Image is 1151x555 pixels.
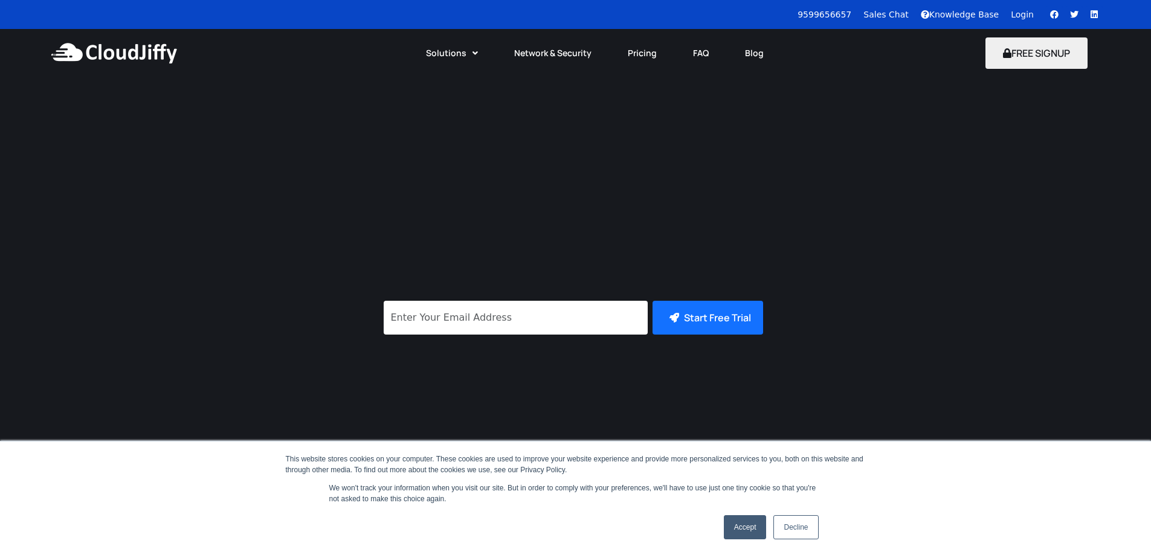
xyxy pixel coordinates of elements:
button: Start Free Trial [653,301,763,335]
a: FREE SIGNUP [985,47,1088,60]
a: Solutions [408,40,496,66]
p: We won't track your information when you visit our site. But in order to comply with your prefere... [329,483,822,504]
a: Login [1011,10,1034,19]
input: Enter Your Email Address [384,301,648,335]
a: Knowledge Base [921,10,999,19]
a: Blog [727,40,782,66]
a: Accept [724,515,767,539]
iframe: chat widget [1100,507,1139,543]
a: 9599656657 [798,10,851,19]
a: Decline [773,515,818,539]
a: Pricing [610,40,675,66]
a: Network & Security [496,40,610,66]
button: FREE SIGNUP [985,37,1088,69]
a: FAQ [675,40,727,66]
div: This website stores cookies on your computer. These cookies are used to improve your website expe... [286,454,866,475]
a: Sales Chat [863,10,908,19]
